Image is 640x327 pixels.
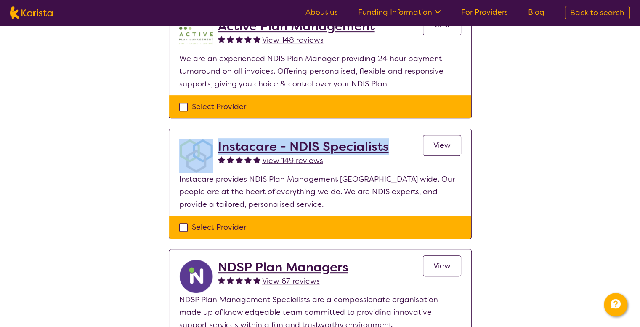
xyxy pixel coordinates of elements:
a: For Providers [461,7,508,17]
img: fullstar [253,156,260,163]
a: View 148 reviews [262,34,324,46]
a: Back to search [565,6,630,19]
img: fullstar [218,156,225,163]
span: View [433,261,451,271]
img: fullstar [218,35,225,43]
span: View [433,140,451,150]
a: NDSP Plan Managers [218,260,348,275]
a: About us [305,7,338,17]
a: View [423,135,461,156]
img: Karista logo [10,6,53,19]
img: fullstar [236,35,243,43]
img: fullstar [244,35,252,43]
img: fullstar [244,276,252,284]
img: fullstar [218,276,225,284]
img: fullstar [227,276,234,284]
img: fullstar [227,156,234,163]
img: ryxpuxvt8mh1enfatjpo.png [179,260,213,293]
img: fullstar [253,276,260,284]
img: fullstar [236,156,243,163]
img: pypzb5qm7jexfhutod0x.png [179,19,213,52]
span: View 148 reviews [262,35,324,45]
a: Blog [528,7,544,17]
p: We are an experienced NDIS Plan Manager providing 24 hour payment turnaround on all invoices. Off... [179,52,461,90]
span: View 67 reviews [262,276,320,286]
img: obkhna0zu27zdd4ubuus.png [179,139,213,173]
img: fullstar [253,35,260,43]
span: View 149 reviews [262,155,323,166]
a: View 149 reviews [262,154,323,167]
span: Back to search [570,8,624,18]
a: Active Plan Management [218,19,375,34]
a: View 67 reviews [262,275,320,287]
img: fullstar [236,276,243,284]
a: Instacare - NDIS Specialists [218,139,389,154]
a: Funding Information [358,7,441,17]
img: fullstar [227,35,234,43]
img: fullstar [244,156,252,163]
a: View [423,255,461,276]
button: Channel Menu [604,293,627,316]
p: Instacare provides NDIS Plan Management [GEOGRAPHIC_DATA] wide. Our people are at the heart of ev... [179,173,461,211]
